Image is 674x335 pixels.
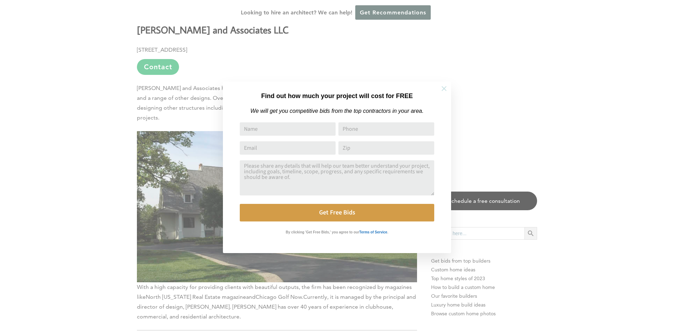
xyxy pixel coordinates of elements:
[261,92,413,99] strong: Find out how much your project will cost for FREE
[387,230,388,234] strong: .
[359,228,387,234] a: Terms of Service
[338,122,434,136] input: Phone
[240,204,434,221] button: Get Free Bids
[250,108,423,114] em: We will get you competitive bids from the top contractors in your area.
[286,230,359,234] strong: By clicking 'Get Free Bids,' you agree to our
[359,230,387,234] strong: Terms of Service
[240,160,434,195] textarea: Comment or Message
[338,141,434,155] input: Zip
[240,141,336,155] input: Email Address
[432,76,456,101] button: Close
[240,122,336,136] input: Name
